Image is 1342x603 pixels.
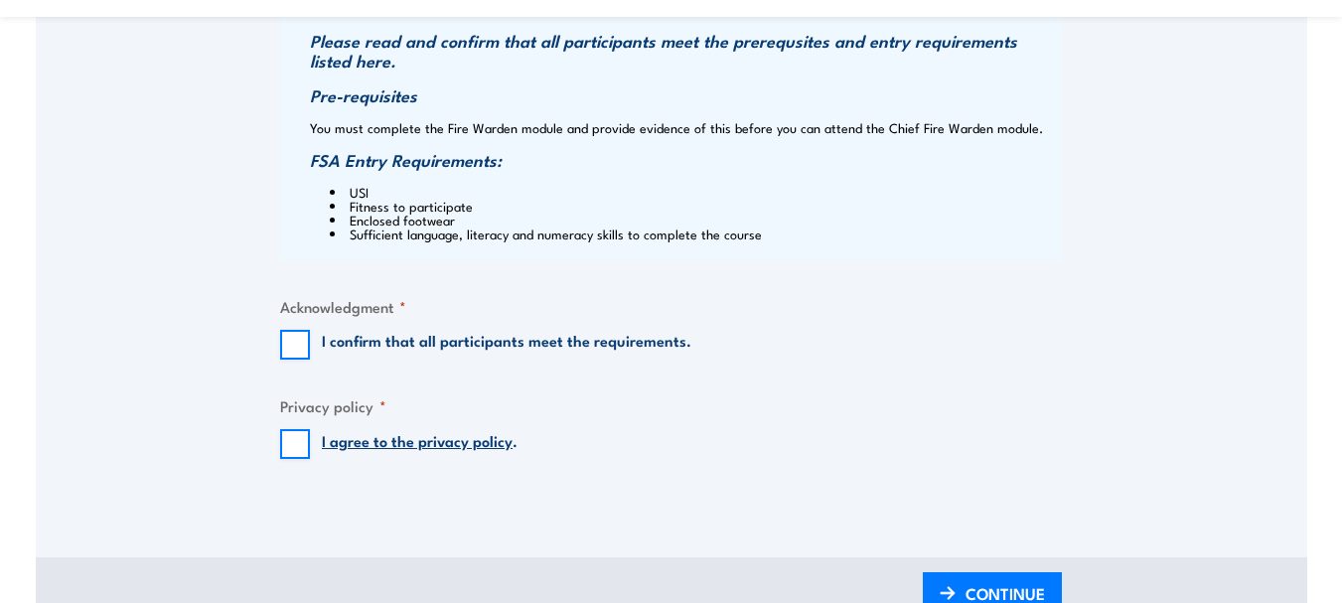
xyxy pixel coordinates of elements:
legend: Acknowledgment [280,295,406,318]
li: Sufficient language, literacy and numeracy skills to complete the course [330,226,1057,240]
li: Enclosed footwear [330,213,1057,226]
p: You must complete the Fire Warden module and provide evidence of this before you can attend the C... [310,120,1057,135]
li: Fitness to participate [330,199,1057,213]
label: . [322,429,518,459]
a: I agree to the privacy policy [322,429,513,451]
li: USI [330,185,1057,199]
h3: FSA Entry Requirements: [310,150,1057,170]
h3: Pre-requisites [310,85,1057,105]
label: I confirm that all participants meet the requirements. [322,330,691,360]
legend: Privacy policy [280,394,386,417]
h3: Please read and confirm that all participants meet the prerequsites and entry requirements listed... [310,31,1057,71]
